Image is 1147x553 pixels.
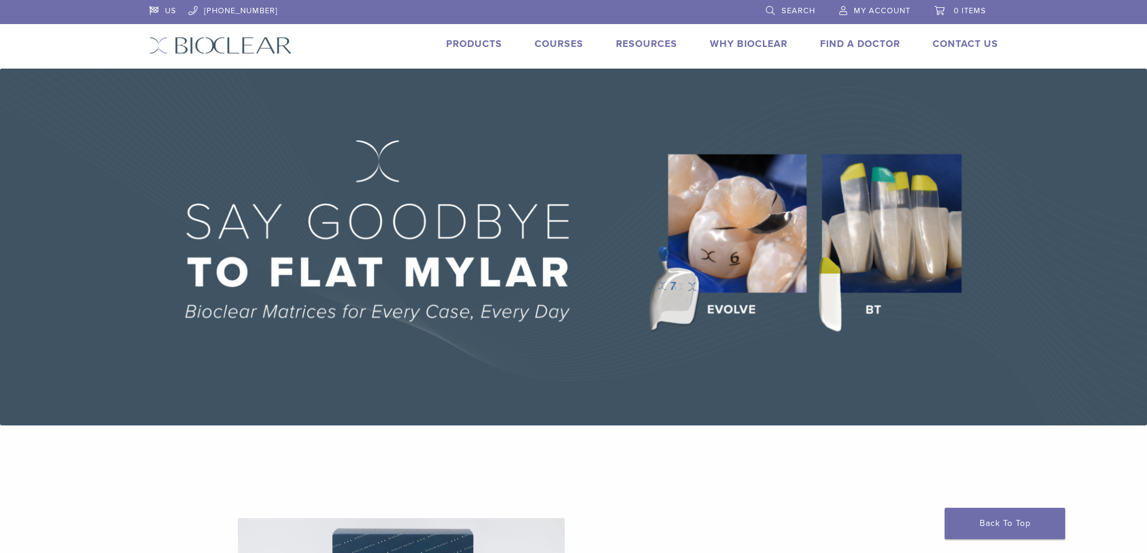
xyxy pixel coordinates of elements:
[954,6,986,16] span: 0 items
[535,38,583,50] a: Courses
[616,38,677,50] a: Resources
[782,6,815,16] span: Search
[446,38,502,50] a: Products
[933,38,998,50] a: Contact Us
[854,6,910,16] span: My Account
[149,37,292,54] img: Bioclear
[820,38,900,50] a: Find A Doctor
[710,38,788,50] a: Why Bioclear
[945,508,1065,539] a: Back To Top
